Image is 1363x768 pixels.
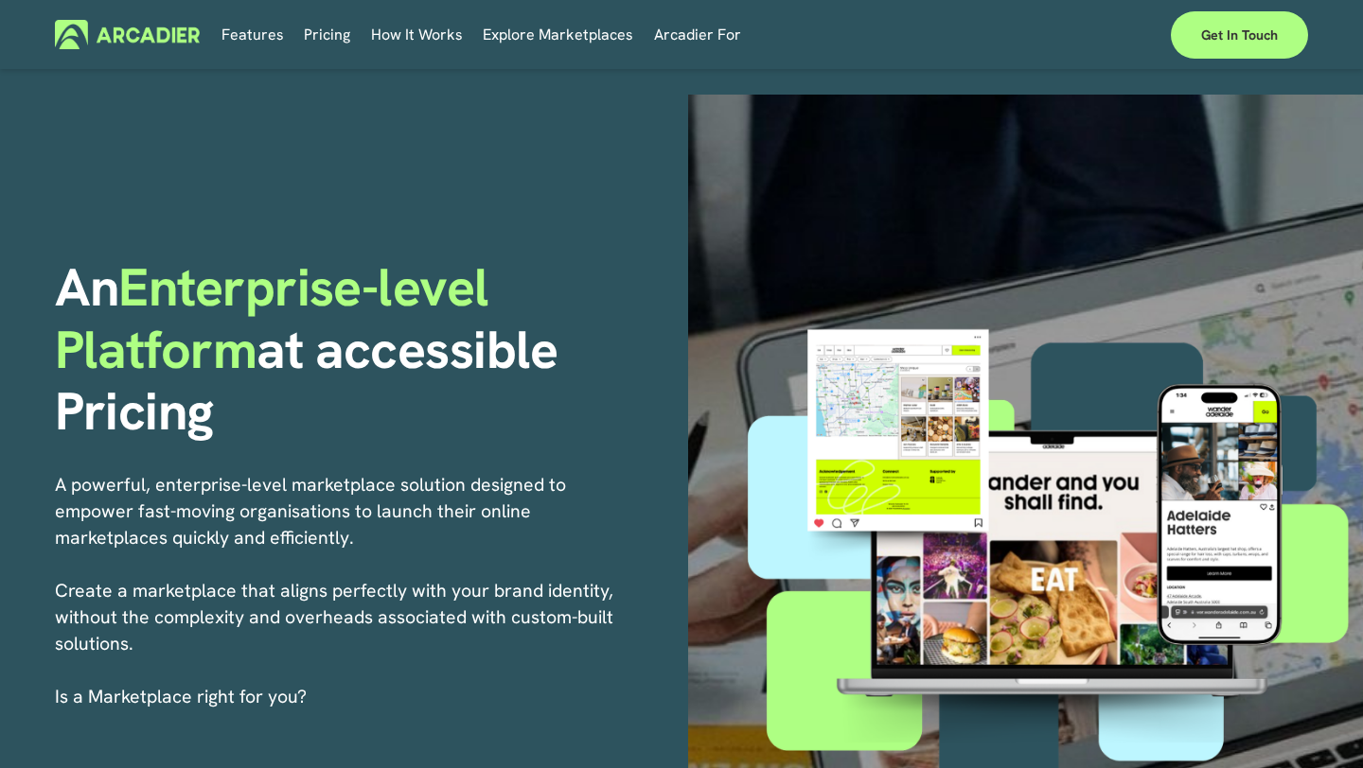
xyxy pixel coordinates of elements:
a: Explore Marketplaces [483,20,633,49]
img: Arcadier [55,20,200,49]
span: Arcadier For [654,22,741,48]
a: Pricing [304,20,350,49]
a: folder dropdown [371,20,463,49]
span: How It Works [371,22,463,48]
a: Get in touch [1171,11,1308,59]
a: s a Marketplace right for you? [60,685,307,708]
span: Enterprise-level Platform [55,253,502,384]
iframe: Chat Widget [1268,677,1363,768]
a: folder dropdown [654,20,741,49]
span: I [55,685,307,708]
h1: An at accessible Pricing [55,256,675,443]
p: A powerful, enterprise-level marketplace solution designed to empower fast-moving organisations t... [55,472,623,710]
a: Features [221,20,284,49]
